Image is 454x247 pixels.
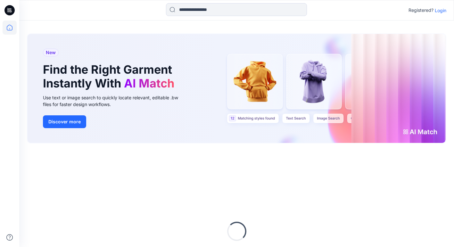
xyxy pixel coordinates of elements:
button: Discover more [43,115,86,128]
span: New [46,49,56,56]
div: Use text or image search to quickly locate relevant, editable .bw files for faster design workflows. [43,94,187,108]
p: Login [435,7,446,14]
h1: Find the Right Garment Instantly With [43,63,177,90]
p: Registered? [409,6,433,14]
span: AI Match [124,76,174,90]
